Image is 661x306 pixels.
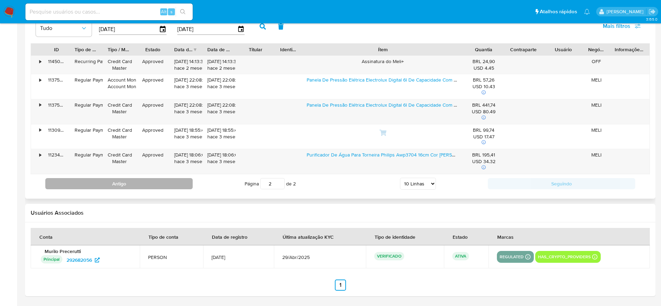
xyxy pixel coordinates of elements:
[161,8,167,15] span: Alt
[646,16,658,22] span: 3.155.0
[176,7,190,17] button: search-icon
[648,8,656,15] a: Sair
[25,7,193,16] input: Pesquise usuários ou casos...
[31,209,650,216] h2: Usuários Associados
[607,8,646,15] p: eduardo.dutra@mercadolivre.com
[170,8,172,15] span: s
[584,9,590,15] a: Notificações
[540,8,577,15] span: Atalhos rápidos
